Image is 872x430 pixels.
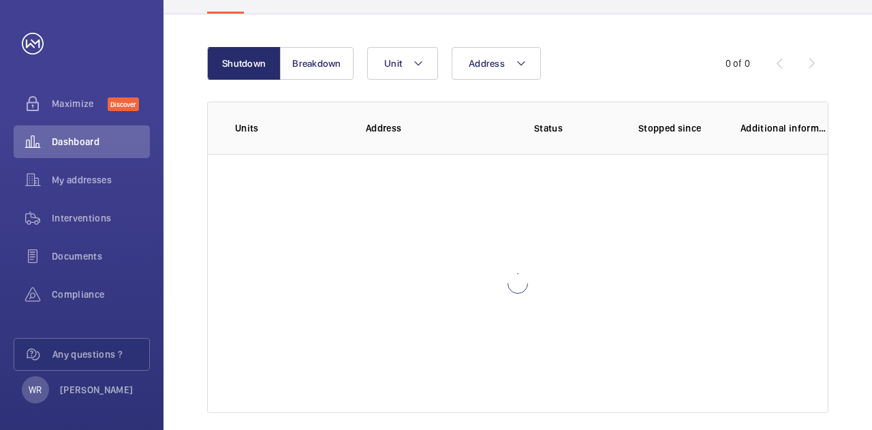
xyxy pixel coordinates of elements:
[235,121,344,135] p: Units
[52,211,150,225] span: Interventions
[280,47,354,80] button: Breakdown
[52,348,149,361] span: Any questions ?
[452,47,541,80] button: Address
[52,97,108,110] span: Maximize
[52,288,150,301] span: Compliance
[490,121,607,135] p: Status
[207,47,281,80] button: Shutdown
[638,121,719,135] p: Stopped since
[726,57,750,70] div: 0 of 0
[741,121,828,135] p: Additional information
[384,58,402,69] span: Unit
[469,58,505,69] span: Address
[367,47,438,80] button: Unit
[366,121,480,135] p: Address
[108,97,139,111] span: Discover
[52,173,150,187] span: My addresses
[60,383,134,397] p: [PERSON_NAME]
[29,383,42,397] p: WR
[52,135,150,149] span: Dashboard
[52,249,150,263] span: Documents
